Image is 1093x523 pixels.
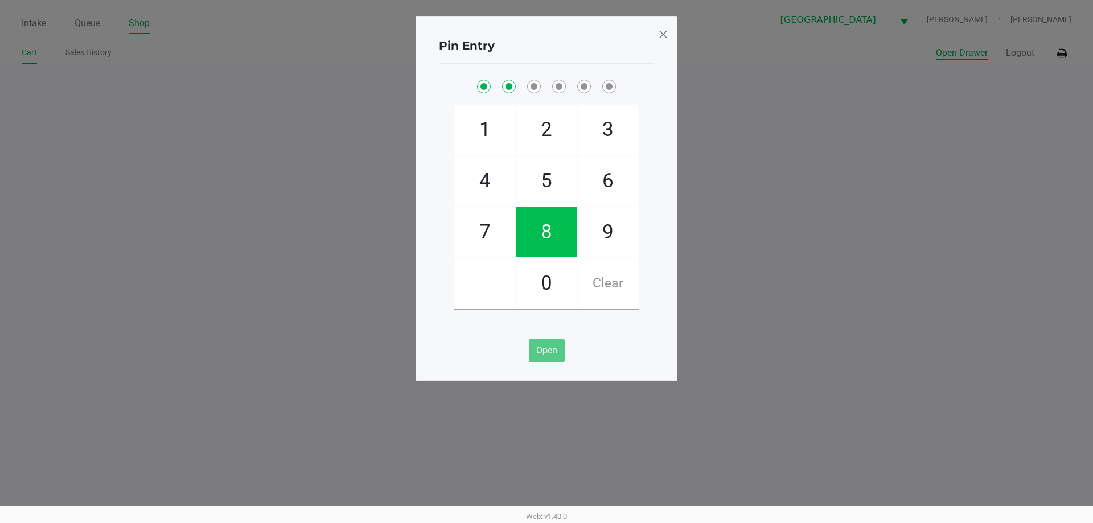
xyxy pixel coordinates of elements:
[439,37,495,54] h4: Pin Entry
[516,156,577,206] span: 5
[578,258,638,308] span: Clear
[578,207,638,257] span: 9
[455,156,515,206] span: 4
[578,156,638,206] span: 6
[516,105,577,155] span: 2
[526,512,567,521] span: Web: v1.40.0
[578,105,638,155] span: 3
[516,207,577,257] span: 8
[516,258,577,308] span: 0
[455,207,515,257] span: 7
[455,105,515,155] span: 1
